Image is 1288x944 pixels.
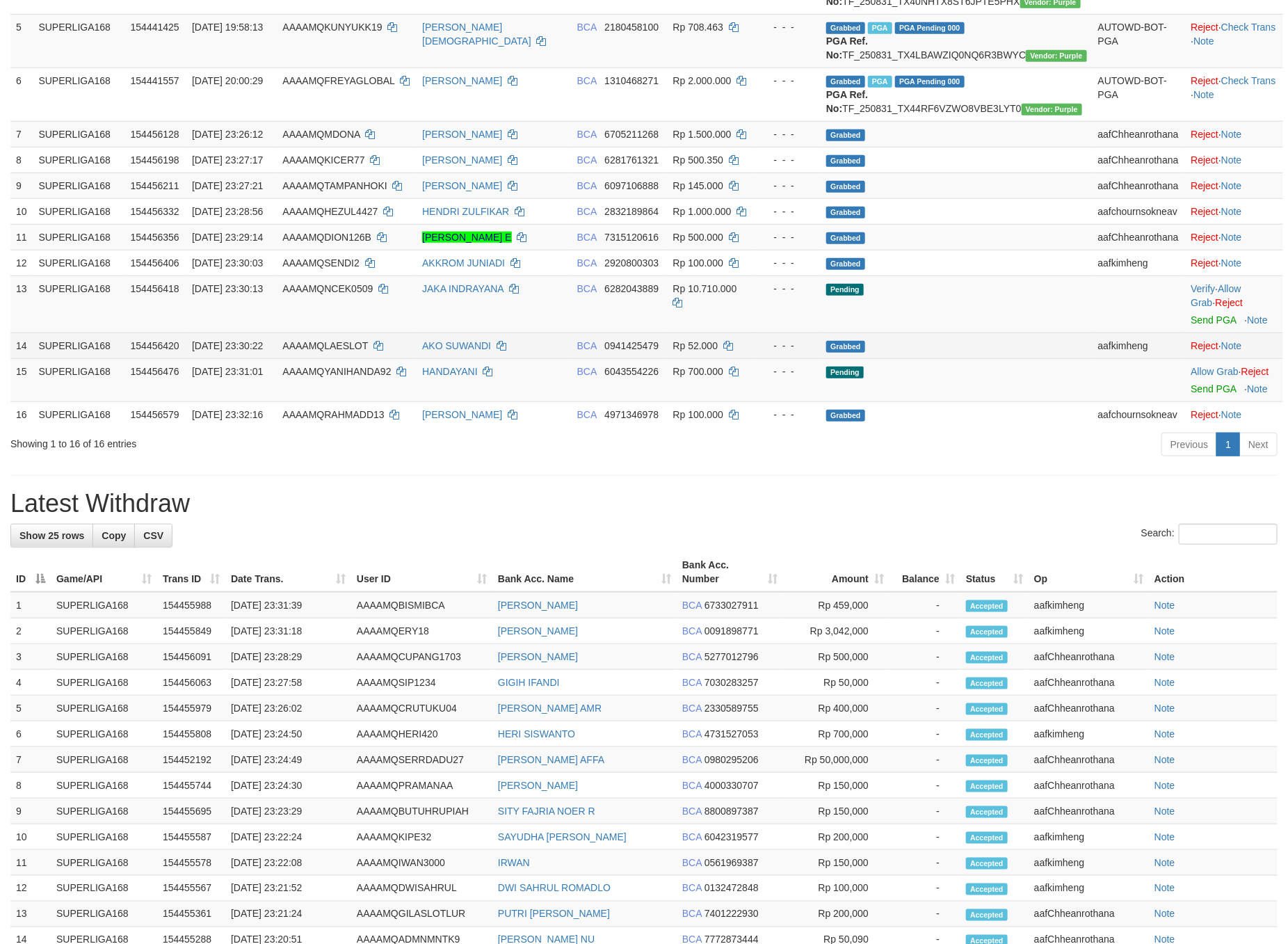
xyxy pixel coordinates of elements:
[498,831,627,842] a: SAYUDHA [PERSON_NAME]
[33,275,124,333] td: SUPERLIGA168
[1216,433,1240,456] a: 1
[498,625,578,637] a: [PERSON_NAME]
[1247,383,1268,394] a: Note
[498,728,575,739] a: HERI SISWANTO
[51,592,157,618] td: SUPERLIGA168
[762,74,815,88] div: - - -
[673,283,737,294] span: Rp 10.710.000
[157,552,225,592] th: Trans ID: activate to sort column ascending
[157,670,225,696] td: 154456063
[192,366,263,377] span: [DATE] 23:31:01
[577,206,597,217] span: BCA
[604,206,659,217] span: Copy 2832189864 to clipboard
[677,552,783,592] th: Bank Acc. Number: activate to sort column ascending
[1193,35,1214,47] a: Note
[282,366,391,377] span: AAAAMQYANIHANDA92
[10,401,33,427] td: 16
[1093,401,1186,427] td: aafchournsokneav
[33,14,124,67] td: SUPERLIGA168
[966,678,1008,689] span: Accepted
[826,89,868,114] b: PGA Ref. No:
[10,490,1278,518] h1: Latest Withdraw
[192,129,263,140] span: [DATE] 23:26:12
[225,670,351,696] td: [DATE] 23:27:58
[1179,524,1278,545] input: Search:
[821,67,1093,121] td: TF_250831_TX44RF6VZWO8VBE3LYT0
[604,22,659,33] span: Copy 2180458100 to clipboard
[351,644,492,670] td: AAAAMQCUPANG1703
[225,696,351,721] td: [DATE] 23:26:02
[604,232,659,243] span: Copy 7315120616 to clipboard
[1154,909,1175,920] a: Note
[673,22,723,33] span: Rp 708.463
[1191,75,1218,86] a: Reject
[92,524,135,547] a: Copy
[10,224,33,250] td: 11
[673,409,723,420] span: Rp 100.000
[51,618,157,644] td: SUPERLIGA168
[10,592,51,618] td: 1
[192,75,263,86] span: [DATE] 20:00:29
[422,75,502,86] a: [PERSON_NAME]
[577,232,597,243] span: BCA
[225,618,351,644] td: [DATE] 23:31:18
[1221,257,1242,269] a: Note
[1247,314,1268,326] a: Note
[889,552,960,592] th: Balance: activate to sort column ascending
[33,147,124,173] td: SUPERLIGA168
[1185,14,1283,67] td: · ·
[966,600,1008,612] span: Accepted
[422,283,504,294] a: JAKA INDRAYANA
[282,283,373,294] span: AAAAMQNCEK0509
[351,618,492,644] td: AAAAMQERY18
[1239,433,1278,456] a: Next
[131,257,179,269] span: 154456406
[282,180,387,191] span: AAAAMQTAMPANHOKI
[192,232,263,243] span: [DATE] 23:29:14
[498,754,604,765] a: [PERSON_NAME] AFFA
[192,409,263,420] span: [DATE] 23:32:16
[422,366,478,377] a: HANDAYANI
[783,618,889,644] td: Rp 3,042,000
[1154,883,1175,894] a: Note
[1221,154,1242,166] a: Note
[33,173,124,198] td: SUPERLIGA168
[10,552,51,592] th: ID: activate to sort column descending
[422,22,531,47] a: [PERSON_NAME][DEMOGRAPHIC_DATA]
[1093,333,1186,358] td: aafkimheng
[10,644,51,670] td: 3
[282,257,359,269] span: AAAAMQSENDI2
[577,366,597,377] span: BCA
[351,592,492,618] td: AAAAMQBISMIBCA
[498,600,578,611] a: [PERSON_NAME]
[1154,754,1175,765] a: Note
[783,644,889,670] td: Rp 500,000
[673,180,723,191] span: Rp 145.000
[1191,283,1215,294] a: Verify
[33,401,124,427] td: SUPERLIGA168
[1154,728,1175,739] a: Note
[577,154,597,166] span: BCA
[51,696,157,721] td: SUPERLIGA168
[131,75,179,86] span: 154441557
[577,340,597,351] span: BCA
[826,258,865,270] span: Grabbed
[826,410,865,422] span: Grabbed
[604,366,659,377] span: Copy 6043554226 to clipboard
[10,431,526,451] div: Showing 1 to 16 of 16 entries
[826,35,868,61] b: PGA Ref. No:
[705,651,759,662] span: Copy 5277012796 to clipboard
[826,284,864,296] span: Pending
[673,340,718,351] span: Rp 52.000
[1191,340,1218,351] a: Reject
[673,154,723,166] span: Rp 500.350
[1185,224,1283,250] td: ·
[131,366,179,377] span: 154456476
[1185,250,1283,275] td: ·
[351,696,492,721] td: AAAAMQCRUTUKU04
[682,677,702,688] span: BCA
[762,127,815,141] div: - - -
[102,530,126,541] span: Copy
[1191,257,1218,269] a: Reject
[1191,154,1218,166] a: Reject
